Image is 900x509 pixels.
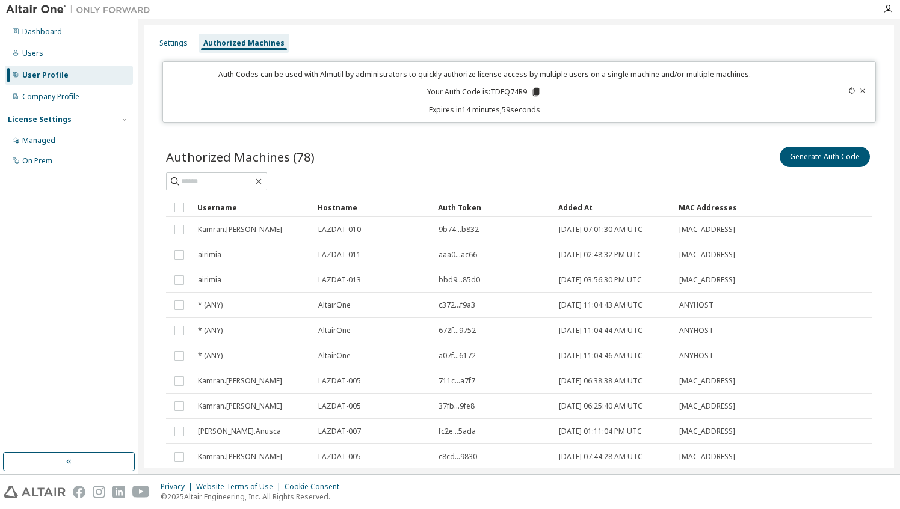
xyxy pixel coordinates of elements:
[559,452,643,462] span: [DATE] 07:44:28 AM UTC
[170,105,798,115] p: Expires in 14 minutes, 59 seconds
[161,492,347,502] p: © 2025 Altair Engineering, Inc. All Rights Reserved.
[427,87,541,97] p: Your Auth Code is: TDEQ74R9
[203,38,285,48] div: Authorized Machines
[198,275,221,285] span: airimia
[8,115,72,124] div: License Settings
[679,225,735,234] span: [MAC_ADDRESS]
[439,225,479,234] span: 9b74...b832
[439,401,475,411] span: 37fb...9fe8
[679,326,714,335] span: ANYHOST
[559,401,643,411] span: [DATE] 06:25:40 AM UTC
[318,401,361,411] span: LAZDAT-005
[170,69,798,79] p: Auth Codes can be used with Almutil by administrators to quickly authorize license access by mult...
[4,486,66,498] img: altair_logo.svg
[318,225,361,234] span: LAZDAT-010
[559,225,643,234] span: [DATE] 07:01:30 AM UTC
[22,156,52,166] div: On Prem
[439,275,480,285] span: bbd9...85d0
[559,300,643,310] span: [DATE] 11:04:43 AM UTC
[196,482,285,492] div: Website Terms of Use
[559,275,642,285] span: [DATE] 03:56:30 PM UTC
[679,250,735,260] span: [MAC_ADDRESS]
[198,351,223,361] span: * (ANY)
[559,376,643,386] span: [DATE] 06:38:38 AM UTC
[679,376,735,386] span: [MAC_ADDRESS]
[318,427,361,436] span: LAZDAT-007
[198,326,223,335] span: * (ANY)
[318,198,428,217] div: Hostname
[679,452,735,462] span: [MAC_ADDRESS]
[318,250,361,260] span: LAZDAT-011
[559,427,642,436] span: [DATE] 01:11:04 PM UTC
[679,427,735,436] span: [MAC_ADDRESS]
[438,198,549,217] div: Auth Token
[73,486,85,498] img: facebook.svg
[558,198,669,217] div: Added At
[198,225,282,234] span: Kamran.[PERSON_NAME]
[22,27,62,37] div: Dashboard
[6,4,156,16] img: Altair One
[318,351,351,361] span: AltairOne
[679,198,740,217] div: MAC Addresses
[198,452,282,462] span: Kamran.[PERSON_NAME]
[22,136,55,145] div: Managed
[318,300,351,310] span: AltairOne
[318,275,361,285] span: LAZDAT-013
[439,300,475,310] span: c372...f9a3
[559,250,642,260] span: [DATE] 02:48:32 PM UTC
[22,70,69,80] div: User Profile
[198,427,281,436] span: [PERSON_NAME].Anusca
[439,427,476,436] span: fc2e...5ada
[439,250,477,260] span: aaa0...ac66
[93,486,105,498] img: instagram.svg
[112,486,125,498] img: linkedin.svg
[780,147,870,167] button: Generate Auth Code
[318,326,351,335] span: AltairOne
[132,486,150,498] img: youtube.svg
[197,198,308,217] div: Username
[439,376,475,386] span: 711c...a7f7
[285,482,347,492] div: Cookie Consent
[679,401,735,411] span: [MAC_ADDRESS]
[22,92,79,102] div: Company Profile
[198,376,282,386] span: Kamran.[PERSON_NAME]
[559,326,643,335] span: [DATE] 11:04:44 AM UTC
[166,148,315,165] span: Authorized Machines (78)
[559,351,643,361] span: [DATE] 11:04:46 AM UTC
[439,326,476,335] span: 672f...9752
[318,452,361,462] span: LAZDAT-005
[22,49,43,58] div: Users
[439,351,476,361] span: a07f...6172
[198,300,223,310] span: * (ANY)
[439,452,477,462] span: c8cd...9830
[679,275,735,285] span: [MAC_ADDRESS]
[159,38,188,48] div: Settings
[679,300,714,310] span: ANYHOST
[198,401,282,411] span: Kamran.[PERSON_NAME]
[318,376,361,386] span: LAZDAT-005
[161,482,196,492] div: Privacy
[198,250,221,260] span: airimia
[679,351,714,361] span: ANYHOST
